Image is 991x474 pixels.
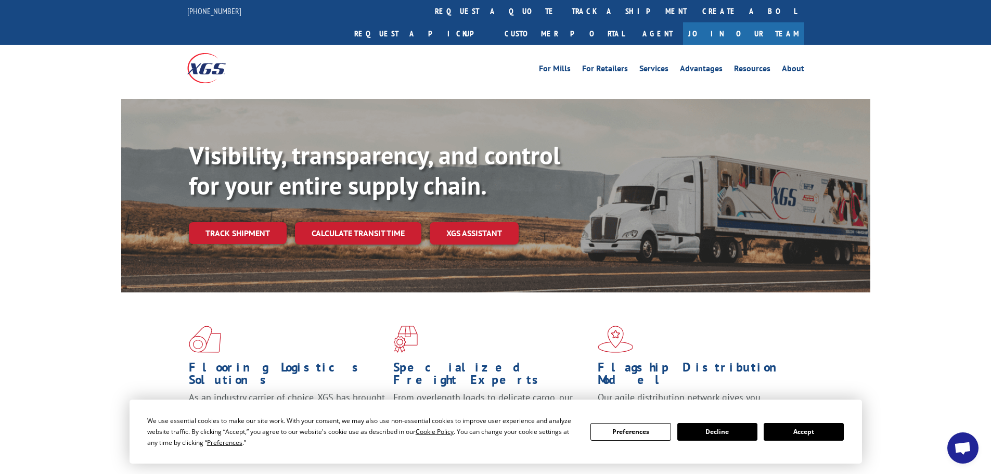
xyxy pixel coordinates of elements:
[539,65,571,76] a: For Mills
[598,361,794,391] h1: Flagship Distribution Model
[590,423,671,441] button: Preferences
[346,22,497,45] a: Request a pickup
[295,222,421,245] a: Calculate transit time
[764,423,844,441] button: Accept
[393,326,418,353] img: xgs-icon-focused-on-flooring-red
[430,222,519,245] a: XGS ASSISTANT
[207,438,242,447] span: Preferences
[677,423,757,441] button: Decline
[147,415,578,448] div: We use essential cookies to make our site work. With your consent, we may also use non-essential ...
[683,22,804,45] a: Join Our Team
[598,391,789,416] span: Our agile distribution network gives you nationwide inventory management on demand.
[782,65,804,76] a: About
[497,22,632,45] a: Customer Portal
[189,139,560,201] b: Visibility, transparency, and control for your entire supply chain.
[680,65,723,76] a: Advantages
[639,65,668,76] a: Services
[187,6,241,16] a: [PHONE_NUMBER]
[393,361,590,391] h1: Specialized Freight Experts
[598,326,634,353] img: xgs-icon-flagship-distribution-model-red
[189,361,385,391] h1: Flooring Logistics Solutions
[582,65,628,76] a: For Retailers
[189,326,221,353] img: xgs-icon-total-supply-chain-intelligence-red
[734,65,770,76] a: Resources
[947,432,979,464] div: Open chat
[130,400,862,464] div: Cookie Consent Prompt
[632,22,683,45] a: Agent
[189,391,385,428] span: As an industry carrier of choice, XGS has brought innovation and dedication to flooring logistics...
[416,427,454,436] span: Cookie Policy
[393,391,590,438] p: From overlength loads to delicate cargo, our experienced staff knows the best way to move your fr...
[189,222,287,244] a: Track shipment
